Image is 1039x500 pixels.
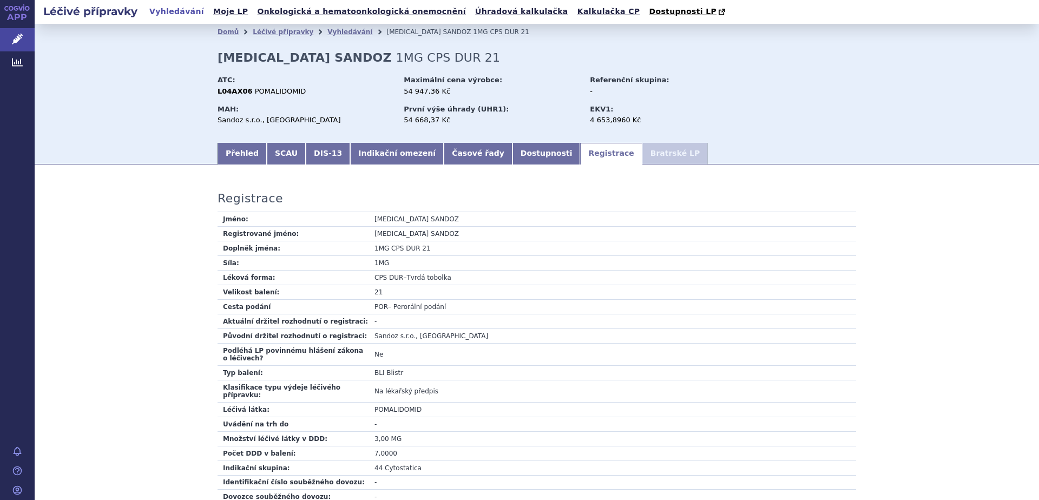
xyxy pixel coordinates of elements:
span: 1MG CPS DUR 21 [396,51,501,64]
td: Doplněk jména: [218,241,369,255]
strong: Referenční skupina: [590,76,669,84]
a: Vyhledávání [327,28,372,36]
td: 1MG CPS DUR 21 [369,241,856,255]
div: 54 668,37 Kč [404,115,580,125]
div: Sandoz s.r.o., [GEOGRAPHIC_DATA] [218,115,393,125]
td: 21 [369,285,856,299]
a: Dostupnosti [512,143,581,165]
td: POMALIDOMID [369,402,856,417]
a: SCAU [267,143,306,165]
a: DIS-13 [306,143,350,165]
td: Sandoz s.r.o., [GEOGRAPHIC_DATA] [369,328,856,343]
td: 7,0000 [369,446,856,460]
td: Podléhá LP povinnému hlášení zákona o léčivech? [218,343,369,365]
strong: [MEDICAL_DATA] SANDOZ [218,51,392,64]
strong: ATC: [218,76,235,84]
span: MG [391,435,402,443]
span: 1MG CPS DUR 21 [473,28,529,36]
span: Cytostatica [385,464,422,472]
td: Počet DDD v balení: [218,446,369,460]
strong: První výše úhrady (UHR1): [404,105,509,113]
td: Aktuální držitel rozhodnutí o registraci: [218,314,369,328]
div: 54 947,36 Kč [404,87,580,96]
td: – [369,270,856,285]
span: 44 [374,464,383,472]
a: Domů [218,28,239,36]
td: Jméno: [218,212,369,227]
td: 1MG [369,255,856,270]
td: Typ balení: [218,365,369,380]
span: POR [374,303,388,311]
td: Původní držitel rozhodnutí o registraci: [218,328,369,343]
h2: Léčivé přípravky [35,4,146,19]
a: Úhradová kalkulačka [472,4,571,19]
td: Léková forma: [218,270,369,285]
a: Registrace [580,143,642,165]
td: Množství léčivé látky v DDD: [218,431,369,446]
span: BLI [374,369,384,377]
td: Velikost balení: [218,285,369,299]
h3: Registrace [218,192,283,206]
td: Klasifikace typu výdeje léčivého přípravku: [218,380,369,402]
a: Časové řady [444,143,512,165]
a: Indikační omezení [350,143,444,165]
td: [MEDICAL_DATA] SANDOZ [369,226,856,241]
td: Na lékařský předpis [369,380,856,402]
span: 3,00 [374,435,389,443]
td: Registrované jméno: [218,226,369,241]
a: Kalkulačka CP [574,4,643,19]
td: Indikační skupina: [218,460,369,475]
td: – Perorální podání [369,299,856,314]
span: Dostupnosti LP [649,7,716,16]
strong: Maximální cena výrobce: [404,76,502,84]
strong: L04AX06 [218,87,253,95]
span: Blistr [386,369,403,377]
td: [MEDICAL_DATA] SANDOZ [369,212,856,227]
a: Moje LP [210,4,251,19]
td: - [369,475,856,490]
td: Síla: [218,255,369,270]
span: POMALIDOMID [255,87,306,95]
strong: EKV1: [590,105,613,113]
div: - [590,87,712,96]
strong: MAH: [218,105,239,113]
span: [MEDICAL_DATA] SANDOZ [386,28,471,36]
a: Léčivé přípravky [253,28,313,36]
a: Přehled [218,143,267,165]
div: 4 653,8960 Kč [590,115,712,125]
td: Uvádění na trh do [218,417,369,431]
td: Cesta podání [218,299,369,314]
span: CPS DUR [374,274,403,281]
a: Dostupnosti LP [646,4,731,19]
a: Vyhledávání [146,4,207,19]
td: Ne [369,343,856,365]
td: - [369,314,856,328]
span: Tvrdá tobolka [406,274,451,281]
a: Onkologická a hematoonkologická onemocnění [254,4,469,19]
td: Léčivá látka: [218,402,369,417]
td: - [369,417,856,431]
td: Identifikační číslo souběžného dovozu: [218,475,369,490]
